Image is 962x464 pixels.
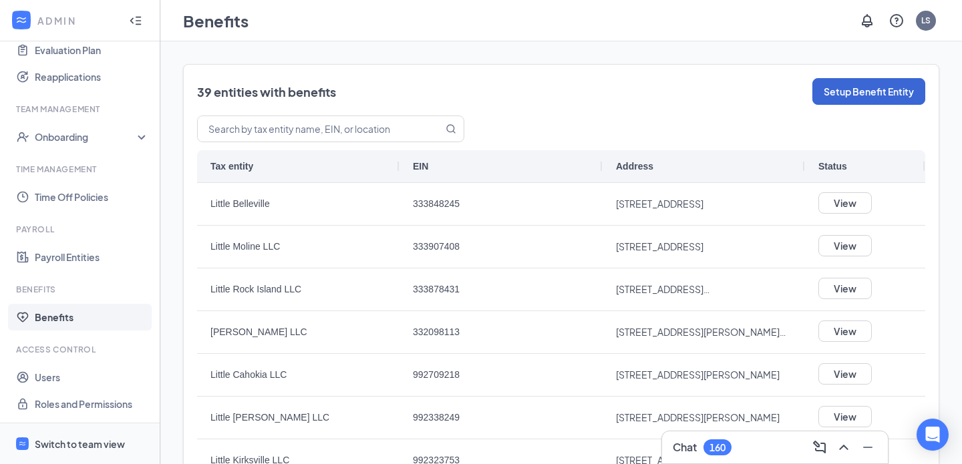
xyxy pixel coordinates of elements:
[856,437,877,458] button: Minimize
[35,244,149,270] a: Payroll Entities
[16,130,29,144] svg: UserCheck
[616,312,792,353] span: [STREET_ADDRESS][PERSON_NAME][PERSON_NAME]
[818,406,872,427] button: View
[183,9,249,32] h1: Benefits
[812,78,925,105] button: Setup Benefit Entity
[210,397,386,438] span: Little [PERSON_NAME] LLC
[836,439,852,455] svg: ChevronUp
[859,13,875,29] svg: Notifications
[35,63,149,90] a: Reapplications
[35,130,138,144] div: Onboarding
[197,83,336,100] h2: 39 entities with benefits
[616,355,792,395] span: [STREET_ADDRESS][PERSON_NAME]
[818,320,872,342] button: View
[673,440,697,455] h3: Chat
[818,235,872,256] button: View
[15,13,28,27] svg: WorkstreamLogo
[616,226,792,267] span: [STREET_ADDRESS]
[198,116,427,142] input: Search by tax entity name, EIN, or location
[210,269,386,310] span: Little Rock Island LLC
[917,419,949,451] div: Open Intercom Messenger
[210,312,386,353] span: [PERSON_NAME] LLC
[413,355,589,395] span: 992709218
[16,344,146,355] div: Access control
[35,391,149,417] a: Roles and Permissions
[616,269,792,310] span: [STREET_ADDRESS] [GEOGRAPHIC_DATA]
[413,161,428,172] span: EIN
[818,161,847,172] span: Status
[210,226,386,267] span: Little Moline LLC
[413,184,589,224] span: 333848245
[921,15,931,26] div: LS
[616,184,792,224] span: [STREET_ADDRESS]
[16,224,146,235] div: Payroll
[818,363,872,385] button: View
[413,312,589,353] span: 332098113
[812,439,828,455] svg: ComposeMessage
[129,14,142,27] svg: Collapse
[446,124,456,134] svg: MagnifyingGlass
[413,269,589,310] span: 333878431
[210,161,253,172] span: Tax entity
[616,161,653,172] span: Address
[808,437,829,458] button: ComposeMessage
[413,226,589,267] span: 333907408
[860,439,876,455] svg: Minimize
[18,439,27,448] svg: WorkstreamLogo
[210,184,386,224] span: Little Belleville
[16,103,146,115] div: Team Management
[889,13,905,29] svg: QuestionInfo
[616,397,792,438] span: [STREET_ADDRESS][PERSON_NAME]
[35,364,149,391] a: Users
[413,397,589,438] span: 992338249
[818,278,872,299] button: View
[35,437,125,451] div: Switch to team view
[210,355,386,395] span: Little Cahokia LLC
[832,437,853,458] button: ChevronUp
[709,442,726,453] div: 160
[37,14,117,27] div: ADMIN
[35,184,149,210] a: Time Off Policies
[35,37,149,63] a: Evaluation Plan
[818,192,872,214] button: View
[16,164,146,175] div: Time Management
[35,304,149,330] a: Benefits
[16,284,146,295] div: Benefits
